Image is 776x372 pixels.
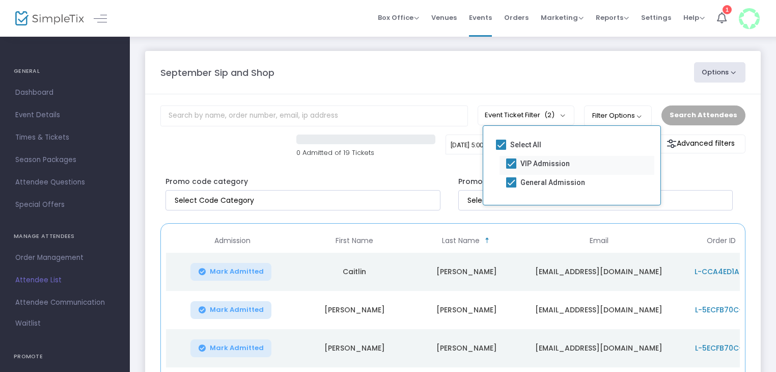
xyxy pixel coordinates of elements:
span: Mark Admitted [210,344,264,352]
m-panel-title: September Sip and Shop [160,66,274,79]
span: Select All [510,139,541,151]
span: Dashboard [15,86,115,99]
span: Sortable [483,236,491,245]
span: Admission [214,236,251,245]
span: L-5ECFB70C-0 [695,305,747,315]
span: Event Details [15,109,115,122]
span: Venues [431,5,457,31]
m-button: Advanced filters [656,135,745,153]
span: Attendee Questions [15,176,115,189]
span: Marketing [541,13,584,22]
span: Mark Admitted [210,268,264,276]
td: [PERSON_NAME] [298,291,410,329]
button: Mark Admitted [190,301,272,319]
span: Box Office [378,13,419,22]
label: Promo code category [165,176,248,187]
span: L-CCA4ED1A-5 [695,267,748,277]
button: Options [694,62,746,83]
p: 0 Admitted of 19 Tickets [296,148,435,158]
h4: MANAGE ATTENDEES [14,226,116,247]
span: Mark Admitted [210,306,264,314]
span: Email [590,236,608,245]
td: [PERSON_NAME] [410,291,522,329]
button: Event Ticket Filter(2) [478,105,574,125]
button: Mark Admitted [190,263,272,281]
td: [EMAIL_ADDRESS][DOMAIN_NAME] [522,253,675,291]
span: Help [683,13,705,22]
span: Settings [641,5,671,31]
span: Waitlist [15,318,41,329]
button: Filter Options [584,105,652,126]
span: (2) [544,111,555,119]
span: First Name [336,236,373,245]
span: Special Offers [15,198,115,211]
span: Orders [504,5,529,31]
div: 1 [723,5,732,14]
h4: GENERAL [14,61,116,82]
input: Search by name, order number, email, ip address [160,105,468,126]
span: General Admission [520,176,585,189]
td: [PERSON_NAME] [410,253,522,291]
h4: PROMOTE [14,347,116,367]
span: Reports [596,13,629,22]
td: [PERSON_NAME] [298,329,410,367]
input: NO DATA FOUND [175,195,435,206]
td: Caitlin [298,253,410,291]
input: Select Promo Code [467,195,728,206]
span: Times & Tickets [15,131,115,144]
td: [EMAIL_ADDRESS][DOMAIN_NAME] [522,291,675,329]
span: L-5ECFB70C-0 [695,343,747,353]
span: Order ID [707,236,736,245]
span: Attendee List [15,274,115,287]
span: Events [469,5,492,31]
img: filter [667,139,677,149]
span: Last Name [442,236,480,245]
span: VIP Admission [520,157,570,170]
span: Order Management [15,251,115,264]
span: Season Packages [15,153,115,167]
label: Promo code [458,176,504,187]
td: [EMAIL_ADDRESS][DOMAIN_NAME] [522,329,675,367]
button: Mark Admitted [190,339,272,357]
td: [PERSON_NAME] [410,329,522,367]
span: Attendee Communication [15,296,115,309]
span: [DATE] 5:00 PM - [DATE] 8:00 PM • 19 attendees [451,141,588,149]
